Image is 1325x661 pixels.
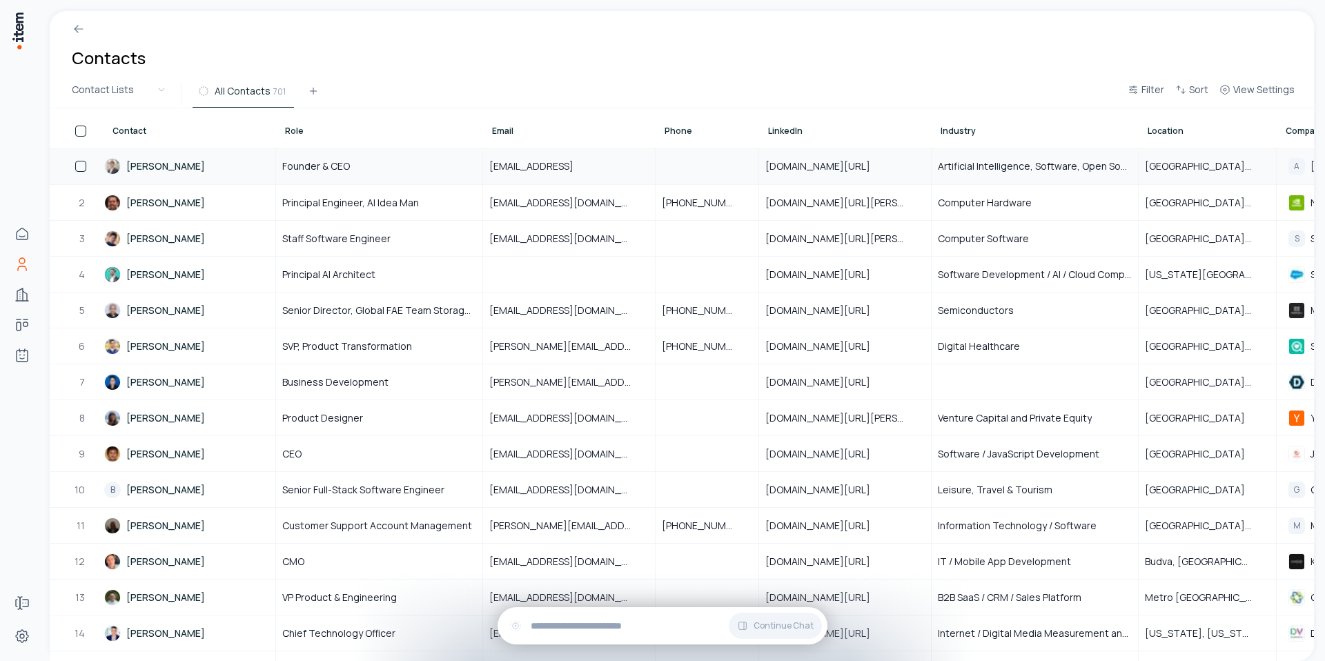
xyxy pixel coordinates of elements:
span: IT / Mobile App Development [938,555,1071,569]
span: [DOMAIN_NAME][URL] [765,447,887,461]
div: Continue Chat [498,607,827,644]
th: LinkedIn [759,108,932,148]
span: Chief Technology Officer [282,627,395,640]
span: 11 [77,519,86,533]
a: B[PERSON_NAME] [104,473,275,506]
span: Customer Support Account Management [282,519,472,533]
span: [DOMAIN_NAME][URL][PERSON_NAME] [765,411,925,425]
span: [DOMAIN_NAME][URL] [765,268,887,282]
a: [PERSON_NAME] [104,437,275,471]
span: 12 [75,555,86,569]
span: View Settings [1233,83,1295,97]
img: KODE LLC [1288,553,1305,570]
span: [US_STATE], [US_STATE], [GEOGRAPHIC_DATA] [1145,627,1270,640]
a: Companies [8,281,36,308]
img: Jaspero Ltd [1288,446,1305,462]
span: [GEOGRAPHIC_DATA], [GEOGRAPHIC_DATA], [GEOGRAPHIC_DATA] [1145,375,1270,389]
span: [GEOGRAPHIC_DATA], [US_STATE], [GEOGRAPHIC_DATA] [1145,196,1270,210]
span: Budva, [GEOGRAPHIC_DATA] [1145,555,1270,569]
span: [EMAIL_ADDRESS][DOMAIN_NAME] [489,591,649,604]
a: [PERSON_NAME] [104,149,275,184]
img: Agustin Rivera [104,195,121,211]
img: Sharecare [1288,338,1305,355]
a: [PERSON_NAME] [104,401,275,435]
img: NVIDIA [1288,195,1305,211]
th: Industry [932,108,1139,148]
a: Agents [8,342,36,369]
a: Contacts [8,250,36,278]
span: Phone [665,126,692,137]
div: S [1288,230,1305,247]
span: Software Development / AI / Cloud Computing [938,268,1132,282]
span: 10 [75,483,86,497]
span: 13 [75,591,86,604]
img: DoubleVerify [1288,625,1305,642]
span: [DOMAIN_NAME][URL] [765,159,887,173]
span: Internet / Digital Media Measurement and Analytics / AdTech [938,627,1132,640]
button: Sort [1170,81,1214,106]
span: [EMAIL_ADDRESS][DOMAIN_NAME] [489,411,649,425]
span: [GEOGRAPHIC_DATA], [US_STATE], [GEOGRAPHIC_DATA] [1145,519,1270,533]
a: Settings [8,622,36,650]
span: B2B SaaS / CRM / Sales Platform [938,591,1081,604]
span: Senior Full-Stack Software Engineer [282,483,444,497]
span: 5 [79,304,86,317]
span: 7 [79,375,86,389]
a: [PERSON_NAME] [104,616,275,650]
span: [DOMAIN_NAME][URL] [765,555,887,569]
span: Contact [112,126,146,137]
span: LinkedIn [768,126,803,137]
button: All Contacts701 [193,83,294,108]
button: View Settings [1214,81,1300,106]
span: [EMAIL_ADDRESS][DOMAIN_NAME] [489,483,649,497]
div: M [1288,517,1305,534]
button: Continue Chat [729,613,822,639]
span: [US_STATE][GEOGRAPHIC_DATA] [1145,268,1270,282]
div: A [1288,158,1305,175]
span: [PERSON_NAME][EMAIL_ADDRESS][DOMAIN_NAME] [489,375,649,389]
span: Role [285,126,304,137]
span: [EMAIL_ADDRESS][DOMAIN_NAME] [489,196,649,210]
img: Marvell Technology [1288,302,1305,319]
span: [DOMAIN_NAME][URL] [765,591,887,604]
span: Filter [1141,83,1164,97]
span: 14 [75,627,86,640]
span: Industry [941,126,976,137]
span: [PHONE_NUMBER] [662,339,752,353]
a: [PERSON_NAME] [104,293,275,327]
span: [DOMAIN_NAME][URL][PERSON_NAME] [765,232,925,246]
div: G [1288,482,1305,498]
img: Salesforce [1288,266,1305,283]
a: [PERSON_NAME] [104,221,275,255]
button: Filter [1122,81,1170,106]
span: [GEOGRAPHIC_DATA], [GEOGRAPHIC_DATA], [GEOGRAPHIC_DATA] [1145,159,1270,173]
span: [EMAIL_ADDRESS][DOMAIN_NAME] [489,627,649,640]
img: Bhaskara Duvvuri [104,230,121,247]
span: 701 [273,85,286,97]
span: Information Technology / Software [938,519,1097,533]
th: Role [276,108,483,148]
img: Nisim Tal [104,625,121,642]
span: [DOMAIN_NAME][URL] [765,304,887,317]
a: [PERSON_NAME] [104,544,275,578]
th: Phone [656,108,759,148]
span: Product Designer [282,411,363,425]
span: [DOMAIN_NAME][URL] [765,339,887,353]
img: Rodney Johnson [104,517,121,534]
span: [PHONE_NUMBER] [662,196,752,210]
span: [EMAIL_ADDRESS][DOMAIN_NAME] [489,555,649,569]
span: Principal AI Architect [282,268,375,282]
span: [GEOGRAPHIC_DATA] [1145,411,1262,425]
span: SVP, Product Transformation [282,339,412,353]
a: [PERSON_NAME] [104,580,275,614]
span: Business Development [282,375,389,389]
span: [DOMAIN_NAME][URL] [765,627,887,640]
span: [PERSON_NAME][EMAIL_ADDRESS][PERSON_NAME][DOMAIN_NAME] [489,519,649,533]
span: All Contacts [215,84,271,98]
span: Email [492,126,513,137]
span: Digital Healthcare [938,339,1020,353]
a: [PERSON_NAME] [104,509,275,542]
span: VP Product & Engineering [282,591,397,604]
span: [GEOGRAPHIC_DATA], [GEOGRAPHIC_DATA], [GEOGRAPHIC_DATA] [1145,232,1270,246]
span: [EMAIL_ADDRESS][DOMAIN_NAME] [489,304,649,317]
